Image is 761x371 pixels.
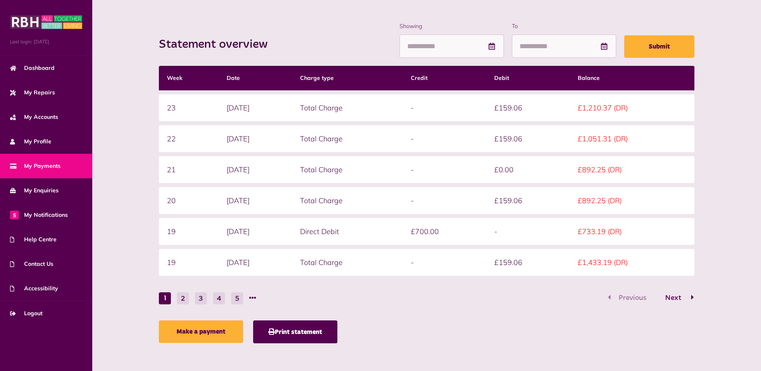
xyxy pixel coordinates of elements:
td: £159.06 [486,187,570,214]
button: Go to page 2 [177,292,189,304]
td: Direct Debit [292,218,403,245]
td: £892.25 (DR) [570,187,695,214]
span: Last login: [DATE] [10,38,82,45]
button: Go to page 2 [657,292,694,304]
button: Go to page 3 [195,292,207,304]
th: Credit [403,66,486,90]
td: £733.19 (DR) [570,218,695,245]
td: [DATE] [219,249,292,276]
span: Contact Us [10,260,53,268]
th: Date [219,66,292,90]
span: Accessibility [10,284,58,293]
th: Debit [486,66,570,90]
td: - [403,187,486,214]
span: My Profile [10,137,51,146]
td: £892.25 (DR) [570,156,695,183]
span: My Payments [10,162,61,170]
td: £159.06 [486,94,570,121]
button: Print statement [253,320,337,343]
td: [DATE] [219,94,292,121]
th: Charge type [292,66,403,90]
td: Total Charge [292,187,403,214]
span: Logout [10,309,43,318]
h2: Statement overview [159,37,276,52]
td: 23 [159,94,219,121]
td: Total Charge [292,125,403,152]
td: £1,051.31 (DR) [570,125,695,152]
td: £1,210.37 (DR) [570,94,695,121]
span: My Enquiries [10,186,59,195]
span: Next [659,294,687,302]
span: My Notifications [10,211,68,219]
td: £159.06 [486,249,570,276]
td: 22 [159,125,219,152]
td: Total Charge [292,156,403,183]
img: MyRBH [10,14,82,30]
td: [DATE] [219,125,292,152]
td: [DATE] [219,218,292,245]
span: Help Centre [10,235,57,244]
span: My Repairs [10,88,55,97]
td: £1,433.19 (DR) [570,249,695,276]
th: Balance [570,66,695,90]
label: Showing [400,22,504,31]
td: 19 [159,249,219,276]
button: Go to page 5 [231,292,243,304]
td: - [403,125,486,152]
button: Go to page 4 [213,292,225,304]
td: Total Charge [292,249,403,276]
td: 20 [159,187,219,214]
td: [DATE] [219,187,292,214]
button: Submit [624,35,694,58]
span: 5 [10,210,19,219]
label: To [512,22,616,31]
td: - [403,156,486,183]
td: 19 [159,218,219,245]
td: - [403,249,486,276]
td: Total Charge [292,94,403,121]
a: Make a payment [159,320,243,343]
td: £159.06 [486,125,570,152]
th: Week [159,66,219,90]
td: £700.00 [403,218,486,245]
td: - [403,94,486,121]
span: Dashboard [10,64,55,72]
span: My Accounts [10,113,58,121]
td: - [486,218,570,245]
td: 21 [159,156,219,183]
td: [DATE] [219,156,292,183]
td: £0.00 [486,156,570,183]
